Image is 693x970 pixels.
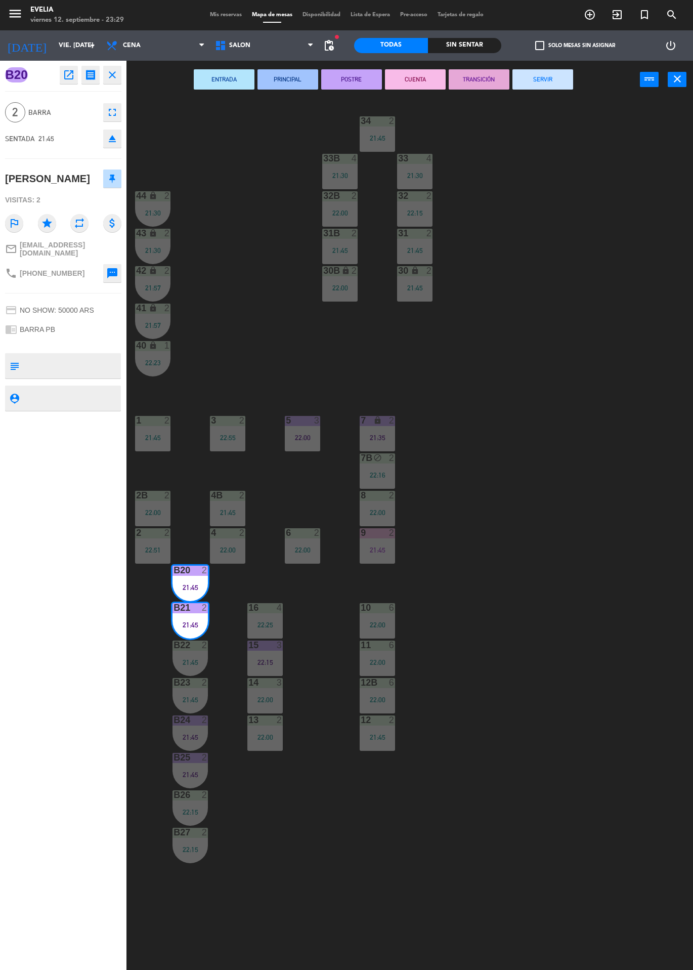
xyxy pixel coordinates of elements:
[149,229,157,237] i: lock
[84,69,97,81] i: receipt
[5,67,28,82] span: B20
[28,107,98,118] span: BARRA
[323,229,324,238] div: 31B
[81,66,100,84] button: receipt
[360,509,395,516] div: 22:00
[360,734,395,741] div: 21:45
[136,341,137,350] div: 40
[360,135,395,142] div: 21:45
[389,641,395,650] div: 6
[30,15,124,25] div: viernes 12. septiembre - 23:29
[106,133,118,145] i: eject
[247,659,283,666] div: 22:15
[135,284,170,291] div: 21:57
[257,69,318,90] button: PRINCIPAL
[164,266,170,275] div: 2
[5,102,25,122] span: 2
[210,509,245,516] div: 21:45
[38,135,54,143] span: 21:45
[86,39,99,52] i: arrow_drop_down
[385,69,446,90] button: CUENTA
[398,191,399,200] div: 32
[665,39,677,52] i: power_settings_new
[247,696,283,703] div: 22:00
[449,69,509,90] button: TRANSICIÓN
[164,191,170,200] div: 2
[172,584,208,591] div: 21:45
[103,130,121,148] button: eject
[360,472,395,479] div: 22:16
[103,66,121,84] button: close
[323,266,324,275] div: 30B
[103,264,121,282] button: sms
[643,73,656,85] i: power_input
[172,809,208,816] div: 22:15
[5,304,17,316] i: credit_card
[194,69,254,90] button: ENTRADA
[397,247,432,254] div: 21:45
[20,269,84,277] span: [PHONE_NUMBER]
[352,154,358,163] div: 4
[5,267,17,279] i: phone
[210,546,245,554] div: 22:00
[671,73,683,85] i: close
[397,209,432,217] div: 22:15
[202,828,208,837] div: 2
[8,6,23,21] i: menu
[135,247,170,254] div: 21:30
[136,191,137,200] div: 44
[352,266,358,275] div: 2
[5,135,35,143] span: SENTADA
[5,171,90,187] div: [PERSON_NAME]
[172,621,208,628] div: 21:45
[277,678,283,687] div: 3
[136,229,137,238] div: 43
[354,38,428,53] div: Todas
[341,266,350,275] i: lock
[149,304,157,312] i: lock
[5,214,23,232] i: outlined_flag
[322,284,358,291] div: 22:00
[136,416,137,425] div: 1
[398,229,399,238] div: 31
[535,41,544,50] span: check_box_outline_blank
[389,491,395,500] div: 2
[248,715,249,725] div: 13
[323,191,324,200] div: 32B
[5,243,17,255] i: mail_outline
[389,715,395,725] div: 2
[248,603,249,612] div: 16
[247,734,283,741] div: 22:00
[30,5,124,15] div: Evelia
[389,116,395,125] div: 2
[135,509,170,516] div: 22:00
[103,103,121,121] button: fullscreen
[352,229,358,238] div: 2
[164,491,170,500] div: 2
[611,9,623,21] i: exit_to_app
[5,191,121,209] div: Visitas: 2
[640,72,659,87] button: power_input
[202,715,208,725] div: 2
[360,434,395,441] div: 21:35
[70,214,89,232] i: repeat
[398,154,399,163] div: 33
[20,241,121,257] span: [EMAIL_ADDRESS][DOMAIN_NAME]
[202,641,208,650] div: 2
[323,154,324,163] div: 33B
[398,266,399,275] div: 30
[106,106,118,118] i: fullscreen
[172,846,208,853] div: 22:15
[360,621,395,628] div: 22:00
[164,528,170,537] div: 2
[248,641,249,650] div: 15
[210,434,245,441] div: 22:55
